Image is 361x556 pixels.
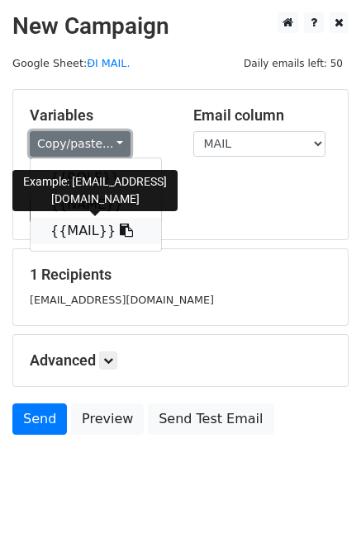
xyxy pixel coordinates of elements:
h5: Advanced [30,351,331,370]
iframe: Chat Widget [278,477,361,556]
small: Google Sheet: [12,57,131,69]
a: Send Test Email [148,403,273,435]
a: Daily emails left: 50 [238,57,349,69]
span: Daily emails left: 50 [238,54,349,73]
h5: Variables [30,106,169,125]
h2: New Campaign [12,12,349,40]
a: Copy/paste... [30,131,131,157]
a: Send [12,403,67,435]
small: [EMAIL_ADDRESS][DOMAIN_NAME] [30,294,214,306]
div: Example: [EMAIL_ADDRESS][DOMAIN_NAME] [12,170,178,211]
a: {{MAIL}} [31,218,161,244]
h5: 1 Recipients [30,266,331,284]
a: Preview [71,403,144,435]
h5: Email column [193,106,332,125]
a: ĐI MAIL. [87,57,130,69]
div: Tiện ích trò chuyện [278,477,361,556]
